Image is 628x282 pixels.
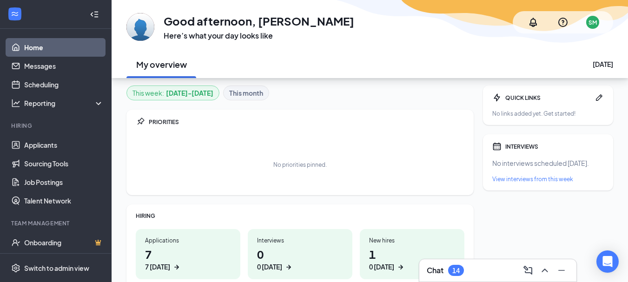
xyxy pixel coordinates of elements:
[595,93,604,102] svg: Pen
[229,88,263,98] b: This month
[24,154,104,173] a: Sourcing Tools
[554,263,569,278] button: Minimize
[273,161,327,169] div: No priorities pinned.
[257,262,282,272] div: 0 [DATE]
[132,88,213,98] div: This week :
[522,265,534,276] svg: ComposeMessage
[557,17,569,28] svg: QuestionInfo
[24,191,104,210] a: Talent Network
[492,142,502,151] svg: Calendar
[136,59,187,70] h2: My overview
[537,263,552,278] button: ChevronUp
[24,98,104,108] div: Reporting
[11,263,20,273] svg: Settings
[257,246,343,272] h1: 0
[136,229,240,279] a: Applications77 [DATE]ArrowRight
[172,262,181,272] svg: ArrowRight
[369,236,455,244] div: New hires
[166,88,213,98] b: [DATE] - [DATE]
[396,262,405,272] svg: ArrowRight
[492,110,604,118] div: No links added yet. Get started!
[593,59,613,69] div: [DATE]
[149,118,464,126] div: PRIORITIES
[136,117,145,126] svg: Pin
[10,9,20,19] svg: WorkstreamLogo
[427,265,443,275] h3: Chat
[24,75,104,94] a: Scheduling
[539,265,550,276] svg: ChevronUp
[248,229,352,279] a: Interviews00 [DATE]ArrowRight
[11,98,20,108] svg: Analysis
[11,219,102,227] div: Team Management
[11,122,102,130] div: Hiring
[257,236,343,244] div: Interviews
[24,252,104,270] a: TeamCrown
[24,263,89,273] div: Switch to admin view
[164,31,354,41] h3: Here’s what your day looks like
[145,236,231,244] div: Applications
[556,265,567,276] svg: Minimize
[588,19,597,26] div: SM
[24,38,104,57] a: Home
[145,246,231,272] h1: 7
[492,93,502,102] svg: Bolt
[492,158,604,168] div: No interviews scheduled [DATE].
[492,175,604,183] a: View interviews from this week
[90,10,99,19] svg: Collapse
[369,246,455,272] h1: 1
[24,136,104,154] a: Applicants
[521,263,535,278] button: ComposeMessage
[126,13,154,41] img: Shawn Martin
[505,94,591,102] div: QUICK LINKS
[360,229,464,279] a: New hires10 [DATE]ArrowRight
[164,13,354,29] h1: Good afternoon, [PERSON_NAME]
[528,17,539,28] svg: Notifications
[24,233,104,252] a: OnboardingCrown
[24,57,104,75] a: Messages
[452,267,460,275] div: 14
[136,212,464,220] div: HIRING
[284,262,293,272] svg: ArrowRight
[505,143,604,151] div: INTERVIEWS
[145,262,170,272] div: 7 [DATE]
[24,173,104,191] a: Job Postings
[369,262,394,272] div: 0 [DATE]
[596,250,619,273] div: Open Intercom Messenger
